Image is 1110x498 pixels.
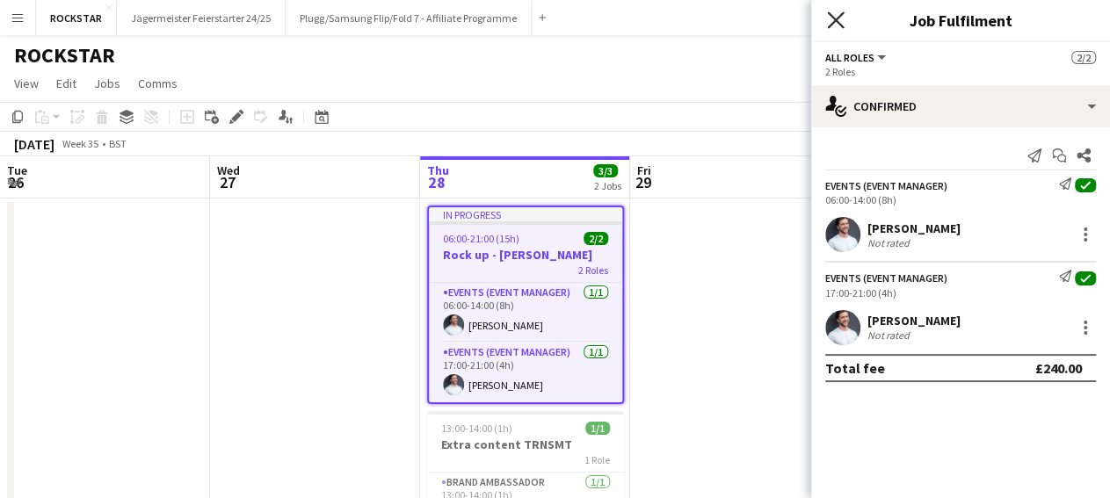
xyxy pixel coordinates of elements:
a: Edit [49,72,83,95]
div: 2 Jobs [594,179,621,192]
button: ROCKSTAR [36,1,117,35]
div: BST [109,137,127,150]
span: Tue [7,162,27,178]
app-card-role: Events (Event Manager)1/117:00-21:00 (4h)[PERSON_NAME] [429,343,622,402]
span: View [14,76,39,91]
button: Jägermeister Feierstarter 24/25 [117,1,286,35]
span: Thu [427,162,449,178]
span: 28 [424,172,449,192]
div: [PERSON_NAME] [867,313,961,328]
div: [PERSON_NAME] [867,220,961,236]
h3: Rock up - [PERSON_NAME] [429,247,622,263]
div: Events (Event Manager) [825,271,947,285]
div: 2 Roles [825,65,1096,78]
div: [DATE] [14,135,54,153]
div: Events (Event Manager) [825,179,947,192]
div: 17:00-21:00 (4h) [825,286,1096,300]
a: Jobs [87,72,127,95]
app-job-card: In progress06:00-21:00 (15h)2/2Rock up - [PERSON_NAME]2 RolesEvents (Event Manager)1/106:00-14:00... [427,206,624,404]
button: Plugg/Samsung Flip/Fold 7 - Affiliate Programme [286,1,532,35]
div: Not rated [867,236,913,249]
div: 06:00-14:00 (8h) [825,193,1096,206]
span: Jobs [94,76,120,91]
app-card-role: Events (Event Manager)1/106:00-14:00 (8h)[PERSON_NAME] [429,283,622,343]
span: 06:00-21:00 (15h) [443,232,519,245]
span: Wed [217,162,240,178]
span: Week 35 [58,137,102,150]
span: 1 Role [584,453,610,466]
a: View [7,72,46,95]
div: Confirmed [811,85,1110,127]
h3: Job Fulfilment [811,9,1110,32]
div: Not rated [867,328,913,342]
div: In progress [429,207,622,221]
h3: Extra content TRNSMT [427,437,624,452]
span: 2/2 [584,232,608,245]
span: 26 [4,172,27,192]
a: Comms [131,72,185,95]
span: 3/3 [593,164,618,177]
span: 29 [635,172,651,192]
span: 27 [214,172,240,192]
button: All roles [825,51,889,64]
div: Total fee [825,359,885,377]
span: Fri [637,162,651,178]
span: 1/1 [585,422,610,435]
span: Comms [138,76,178,91]
span: Edit [56,76,76,91]
span: 13:00-14:00 (1h) [441,422,512,435]
div: £240.00 [1035,359,1082,377]
span: 2 Roles [578,263,608,277]
span: 2/2 [1071,51,1096,64]
h1: ROCKSTAR [14,42,115,69]
span: All roles [825,51,874,64]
